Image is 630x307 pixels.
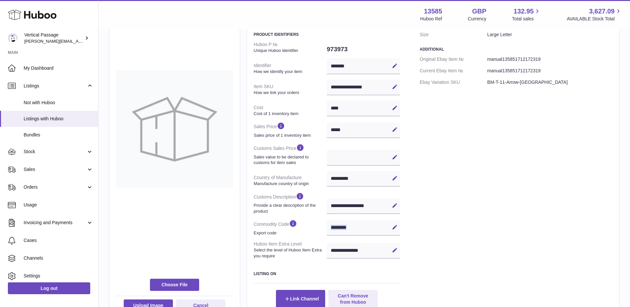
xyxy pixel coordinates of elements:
[254,141,327,168] dt: Customs Sales Price
[589,7,615,16] span: 3,627.09
[420,29,487,40] dt: Size
[254,172,327,189] dt: Country of Manufacture
[24,116,93,122] span: Listings with Huboo
[24,65,93,71] span: My Dashboard
[24,166,86,173] span: Sales
[24,38,132,44] span: [PERSON_NAME][EMAIL_ADDRESS][DOMAIN_NAME]
[254,189,327,217] dt: Customs Description
[24,184,86,190] span: Orders
[254,238,327,261] dt: Huboo Item Extra Level
[24,132,93,138] span: Bundles
[254,32,400,37] h3: Product Identifiers
[567,16,622,22] span: AVAILABLE Stock Total
[487,29,613,40] dd: Large Letter
[420,65,487,77] dt: Current Ebay Item №
[24,83,86,89] span: Listings
[24,100,93,106] span: Not with Huboo
[24,273,93,279] span: Settings
[24,220,86,226] span: Invoicing and Payments
[512,7,541,22] a: 132.95 Total sales
[487,65,613,77] dd: manual135851712172319
[420,54,487,65] dt: Original Ebay Item №
[24,237,93,244] span: Cases
[254,111,325,117] strong: Cost of 1 inventory item
[420,47,613,52] h3: Additional
[8,282,90,294] a: Log out
[327,42,400,56] dd: 973973
[254,69,325,75] strong: How we identify your item
[254,102,327,119] dt: Cost
[487,77,613,88] dd: BM-T-11-Arrow-[GEOGRAPHIC_DATA]
[254,60,327,77] dt: Identifier
[512,16,541,22] span: Total sales
[420,77,487,88] dt: Ebay Variation SKU
[468,16,487,22] div: Currency
[24,32,83,44] div: Vertical Passage
[420,16,442,22] div: Huboo Ref
[254,132,325,138] strong: Sales price of 1 inventory item
[514,7,534,16] span: 132.95
[254,154,325,166] strong: Sales value to be declared to customs for item sales
[472,7,486,16] strong: GBP
[8,33,18,43] img: ryan@verticalpassage.com
[487,54,613,65] dd: manual135851712172319
[254,81,327,98] dt: Item SKU
[254,271,400,276] h3: Listing On
[254,202,325,214] strong: Provide a clear description of the product
[116,70,233,188] img: no-photo-large.jpg
[567,7,622,22] a: 3,627.09 AVAILABLE Stock Total
[254,48,325,54] strong: Unique Huboo identifier
[254,39,327,56] dt: Huboo P №
[254,119,327,141] dt: Sales Price
[150,279,199,291] span: Choose File
[254,247,325,259] strong: Select the level of Huboo Item Extra you require
[24,255,93,261] span: Channels
[254,90,325,96] strong: How we link your orders
[254,217,327,238] dt: Commodity Code
[254,230,325,236] strong: Export code
[24,149,86,155] span: Stock
[424,7,442,16] strong: 13585
[24,202,93,208] span: Usage
[254,181,325,187] strong: Manufacture country of origin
